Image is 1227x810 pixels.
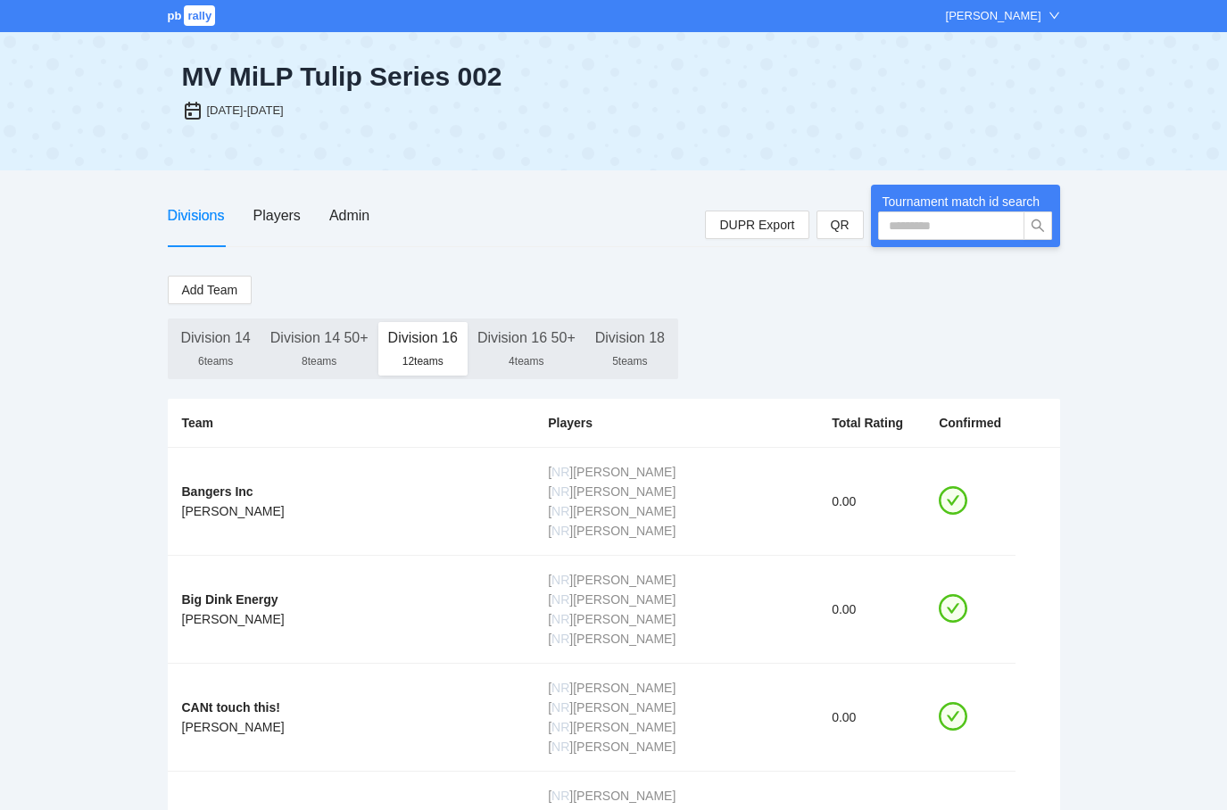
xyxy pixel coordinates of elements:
[719,211,794,238] span: DUPR Export
[548,482,803,501] div: [ ] [PERSON_NAME]
[548,737,803,756] div: [ ] [PERSON_NAME]
[551,465,569,479] span: NR
[551,484,569,499] span: NR
[551,632,569,646] span: NR
[207,102,284,120] div: [DATE]-[DATE]
[182,501,520,521] div: [PERSON_NAME]
[939,594,967,623] span: check-circle
[548,629,803,649] div: [ ] [PERSON_NAME]
[548,570,803,590] div: [ ] [PERSON_NAME]
[168,204,225,227] div: Divisions
[551,720,569,734] span: NR
[168,276,253,304] button: Add Team
[182,590,520,609] div: Big Dink Energy
[548,462,803,482] div: [ ] [PERSON_NAME]
[832,602,856,616] span: 0.00
[878,192,1053,211] div: Tournament match id search
[182,413,520,433] div: Team
[832,413,910,433] div: Total Rating
[595,354,665,368] div: 5 teams
[548,590,803,609] div: [ ] [PERSON_NAME]
[1024,219,1051,233] span: search
[946,7,1041,25] div: [PERSON_NAME]
[270,322,369,354] div: Division 14 50+
[181,322,251,354] div: Division 14
[548,698,803,717] div: [ ] [PERSON_NAME]
[548,501,803,521] div: [ ] [PERSON_NAME]
[548,521,803,541] div: [ ] [PERSON_NAME]
[831,215,850,235] span: QR
[253,204,301,227] div: Players
[551,681,569,695] span: NR
[595,322,665,354] div: Division 18
[551,740,569,754] span: NR
[388,322,458,354] div: Division 16
[548,717,803,737] div: [ ] [PERSON_NAME]
[477,354,576,368] div: 4 teams
[939,413,1001,433] div: Confirmed
[168,9,182,22] span: pb
[184,5,215,26] span: rally
[939,486,967,515] span: check-circle
[551,592,569,607] span: NR
[388,354,458,368] div: 12 teams
[548,786,803,806] div: [ ] [PERSON_NAME]
[181,354,251,368] div: 6 teams
[182,609,520,629] div: [PERSON_NAME]
[270,354,369,368] div: 8 teams
[182,61,689,93] div: MV MiLP Tulip Series 002
[817,211,864,239] button: QR
[1024,211,1052,240] button: search
[548,609,803,629] div: [ ] [PERSON_NAME]
[551,504,569,518] span: NR
[548,678,803,698] div: [ ] [PERSON_NAME]
[551,524,569,538] span: NR
[939,702,967,731] span: check-circle
[551,612,569,626] span: NR
[551,789,569,803] span: NR
[551,700,569,715] span: NR
[182,717,520,737] div: [PERSON_NAME]
[548,413,803,433] div: Players
[182,482,520,501] div: Bangers Inc
[832,710,856,724] span: 0.00
[832,494,856,508] span: 0.00
[329,204,369,227] div: Admin
[551,573,569,587] span: NR
[182,280,238,300] span: Add Team
[477,322,576,354] div: Division 16 50+
[1049,10,1060,21] span: down
[705,211,808,239] a: DUPR Export
[168,9,219,22] a: pbrally
[182,698,520,717] div: CANt touch this!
